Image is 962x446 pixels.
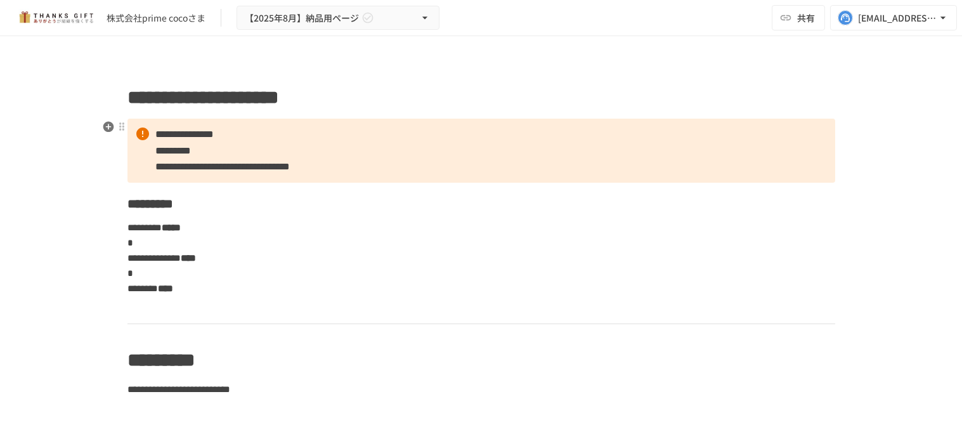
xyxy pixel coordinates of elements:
div: 株式会社prime cocoさま [107,11,205,25]
button: 共有 [772,5,825,30]
button: [EMAIL_ADDRESS][DOMAIN_NAME] [830,5,957,30]
span: 共有 [797,11,815,25]
span: 【2025年8月】納品用ページ [245,10,359,26]
img: mMP1OxWUAhQbsRWCurg7vIHe5HqDpP7qZo7fRoNLXQh [15,8,96,28]
div: [EMAIL_ADDRESS][DOMAIN_NAME] [858,10,937,26]
button: 【2025年8月】納品用ページ [237,6,439,30]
